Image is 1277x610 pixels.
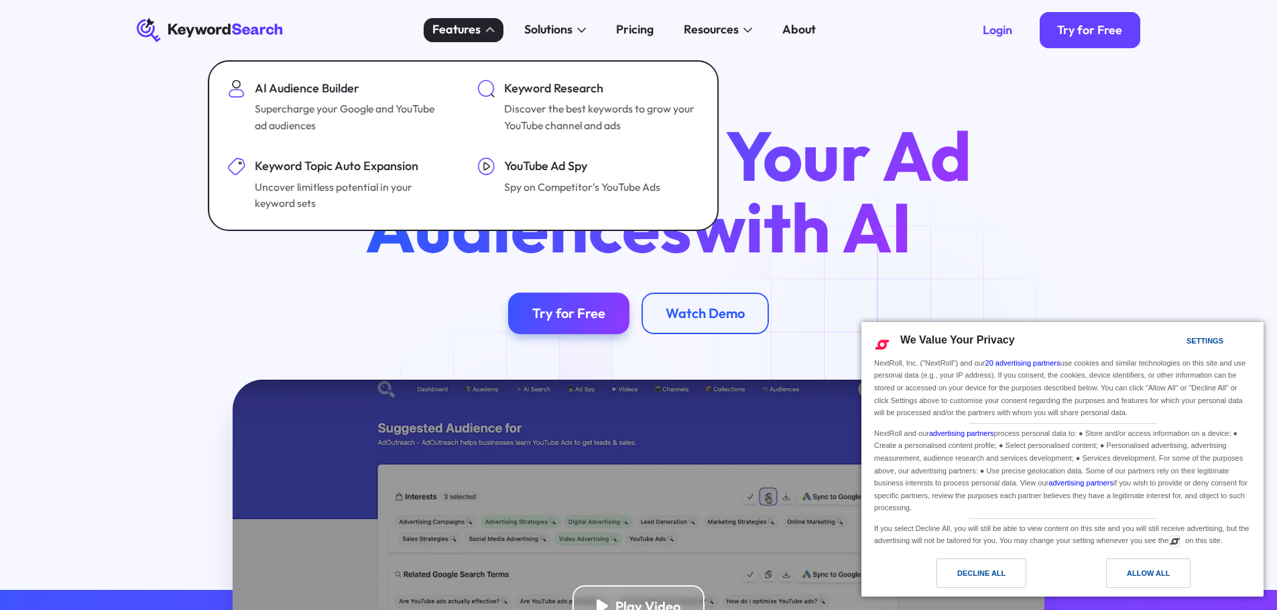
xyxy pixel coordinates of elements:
[782,21,816,39] div: About
[616,21,654,39] div: Pricing
[871,424,1254,516] div: NextRoll and our process personal data to: ● Store and/or access information on a device; ● Creat...
[504,157,660,175] div: YouTube Ad Spy
[504,80,696,98] div: Keyword Research
[1127,566,1170,581] div: Allow All
[508,293,629,335] a: Try for Free
[1040,12,1141,48] a: Try for Free
[871,519,1254,548] div: If you select Decline All, you will still be able to view content on this site and you will still...
[965,12,1030,48] a: Login
[255,179,447,212] div: Uncover limitless potential in your keyword sets
[1062,558,1256,595] a: Allow All
[219,70,459,143] a: AI Audience BuilderSupercharge your Google and YouTube ad audiences
[929,429,994,437] a: advertising partners
[692,183,912,271] span: with AI
[1048,479,1113,487] a: advertising partners
[666,305,745,321] div: Watch Demo
[985,359,1060,367] a: 20 advertising partners
[871,356,1254,421] div: NextRoll, Inc. ("NextRoll") and our use cookies and similar technologies on this site and use per...
[774,18,825,42] a: About
[532,305,605,321] div: Try for Free
[208,60,719,231] nav: Features
[869,558,1062,595] a: Decline All
[1163,330,1195,355] a: Settings
[255,80,447,98] div: AI Audience Builder
[607,18,663,42] a: Pricing
[900,334,1015,346] span: We Value Your Privacy
[255,157,447,175] div: Keyword Topic Auto Expansion
[255,100,447,133] div: Supercharge your Google and YouTube ad audiences
[504,179,660,196] div: Spy on Competitor's YouTube Ads
[278,120,999,262] h1: Supercharge Your Ad Audiences
[983,23,1012,37] div: Login
[684,21,739,39] div: Resources
[504,100,696,133] div: Discover the best keywords to grow your YouTube channel and ads
[1187,333,1223,348] div: Settings
[468,70,709,143] a: Keyword ResearchDiscover the best keywords to grow your YouTube channel and ads
[1057,23,1122,37] div: Try for Free
[468,149,709,221] a: YouTube Ad SpySpy on Competitor's YouTube Ads
[432,21,481,39] div: Features
[957,566,1006,581] div: Decline All
[524,21,572,39] div: Solutions
[219,149,459,221] a: Keyword Topic Auto ExpansionUncover limitless potential in your keyword sets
